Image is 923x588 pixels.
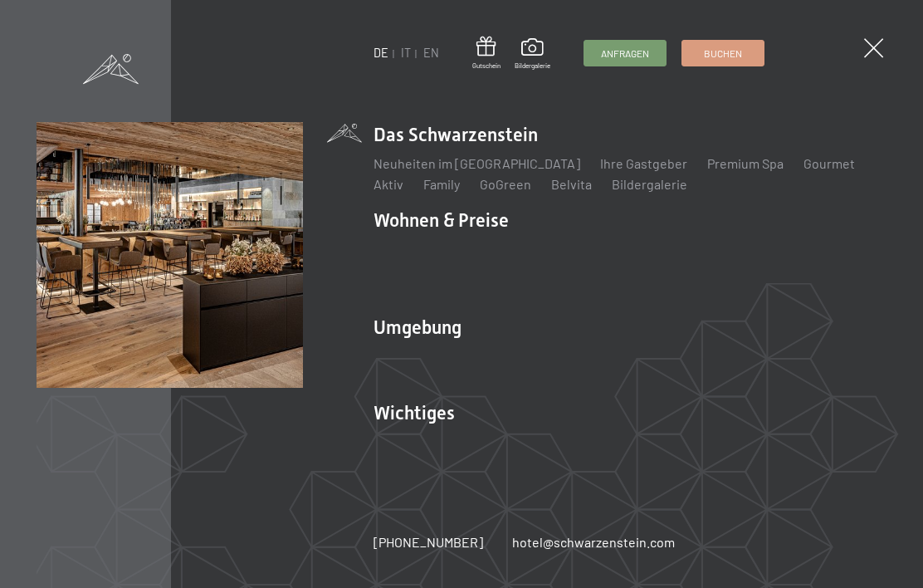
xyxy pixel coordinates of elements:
[612,176,687,192] a: Bildergalerie
[551,176,592,192] a: Belvita
[601,47,649,61] span: Anfragen
[472,37,501,71] a: Gutschein
[374,533,483,551] a: [PHONE_NUMBER]
[480,176,531,192] a: GoGreen
[707,155,784,171] a: Premium Spa
[803,155,855,171] a: Gourmet
[704,47,742,61] span: Buchen
[374,534,483,550] span: [PHONE_NUMBER]
[584,41,666,66] a: Anfragen
[423,46,439,60] a: EN
[512,533,675,551] a: hotel@schwarzenstein.com
[374,155,580,171] a: Neuheiten im [GEOGRAPHIC_DATA]
[401,46,411,60] a: IT
[374,176,403,192] a: Aktiv
[472,61,501,71] span: Gutschein
[374,46,388,60] a: DE
[515,38,550,70] a: Bildergalerie
[682,41,764,66] a: Buchen
[515,61,550,71] span: Bildergalerie
[423,176,460,192] a: Family
[600,155,687,171] a: Ihre Gastgeber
